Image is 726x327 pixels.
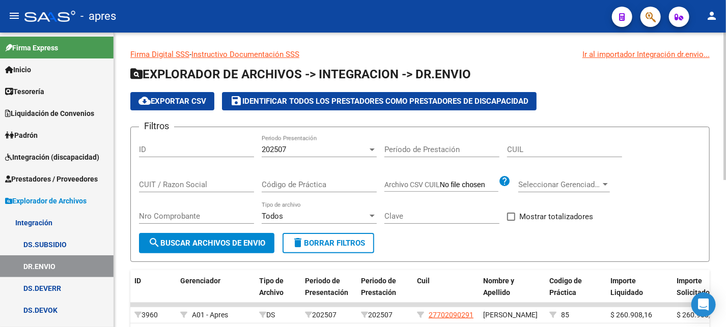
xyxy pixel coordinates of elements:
[130,49,710,60] p: -
[5,195,87,206] span: Explorador de Archivos
[498,175,511,187] mat-icon: help
[139,119,174,133] h3: Filtros
[549,277,582,296] span: Codigo de Práctica
[222,92,537,110] button: Identificar todos los Prestadores como Prestadores de Discapacidad
[610,311,652,319] span: $ 260.908,16
[5,152,99,163] span: Integración (discapacidad)
[134,309,172,321] div: 3960
[134,277,141,285] span: ID
[138,95,151,107] mat-icon: cloud_download
[130,50,189,59] a: Firma Digital SSS
[5,42,58,53] span: Firma Express
[5,64,31,75] span: Inicio
[5,173,98,185] span: Prestadores / Proveedores
[357,270,413,304] datatable-header-cell: Periodo de Prestación
[259,277,284,296] span: Tipo de Archivo
[361,309,409,321] div: 202507
[417,277,430,285] span: Cuil
[361,277,396,296] span: Periodo de Prestación
[519,211,593,223] span: Mostrar totalizadores
[5,108,94,119] span: Liquidación de Convenios
[301,270,357,304] datatable-header-cell: Periodo de Presentación
[518,180,601,189] span: Seleccionar Gerenciador
[230,97,528,106] span: Identificar todos los Prestadores como Prestadores de Discapacidad
[483,277,514,296] span: Nombre y Apellido
[148,236,160,249] mat-icon: search
[138,97,206,106] span: Exportar CSV
[80,5,116,27] span: - apres
[384,181,440,189] span: Archivo CSV CUIL
[8,10,20,22] mat-icon: menu
[5,86,44,97] span: Tesorería
[413,270,479,304] datatable-header-cell: Cuil
[440,181,498,190] input: Archivo CSV CUIL
[677,311,718,319] span: $ 260.908,16
[230,95,242,107] mat-icon: save
[262,145,286,154] span: 202507
[610,277,643,296] span: Importe Liquidado
[191,50,299,59] a: Instructivo Documentación SSS
[292,236,304,249] mat-icon: delete
[483,311,538,319] span: [PERSON_NAME]
[479,270,545,304] datatable-header-cell: Nombre y Apellido
[259,309,297,321] div: DS
[305,309,353,321] div: 202507
[545,270,606,304] datatable-header-cell: Codigo de Práctica
[283,233,374,253] button: Borrar Filtros
[5,130,38,141] span: Padrón
[130,67,471,81] span: EXPLORADOR DE ARCHIVOS -> INTEGRACION -> DR.ENVIO
[606,270,673,304] datatable-header-cell: Importe Liquidado
[561,311,569,319] span: 85
[292,239,365,248] span: Borrar Filtros
[305,277,348,296] span: Periodo de Presentación
[677,277,710,296] span: Importe Solicitado
[429,311,473,319] span: 27702090291
[130,270,176,304] datatable-header-cell: ID
[706,10,718,22] mat-icon: person
[130,92,214,110] button: Exportar CSV
[192,311,228,319] span: A01 - Apres
[176,270,255,304] datatable-header-cell: Gerenciador
[262,212,283,221] span: Todos
[148,239,265,248] span: Buscar Archivos de Envio
[255,270,301,304] datatable-header-cell: Tipo de Archivo
[139,233,274,253] button: Buscar Archivos de Envio
[180,277,220,285] span: Gerenciador
[691,292,716,317] div: Open Intercom Messenger
[582,49,710,60] div: Ir al importador Integración dr.envio...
